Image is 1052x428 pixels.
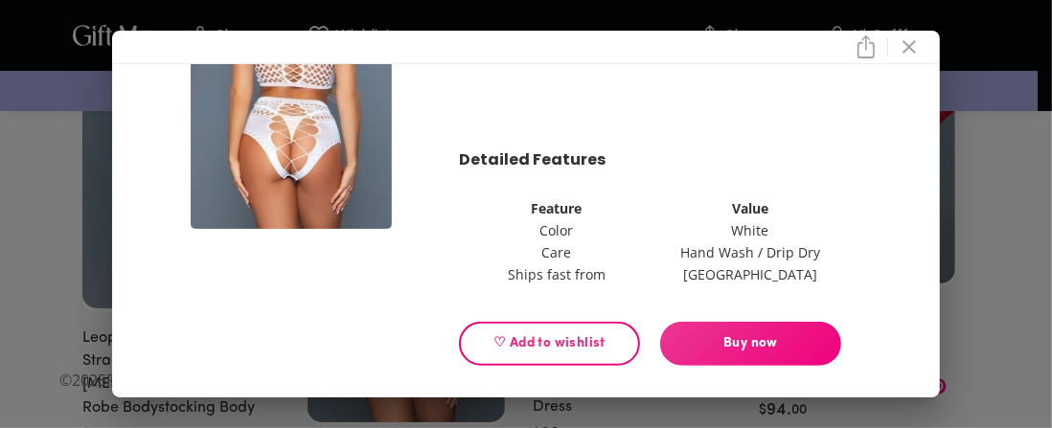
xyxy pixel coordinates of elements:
[461,198,652,218] th: Feature
[660,333,841,354] span: Buy now
[459,147,861,172] p: Detailed Features
[459,322,640,366] button: ♡ Add to wishlist
[475,333,624,354] span: ♡ Add to wishlist
[654,198,846,218] th: Value
[850,32,882,63] button: close
[654,220,846,240] td: White
[654,264,846,284] td: [GEOGRAPHIC_DATA]
[660,322,841,366] button: Buy now
[461,242,652,262] td: Care
[893,31,926,63] button: close
[654,242,846,262] td: Hand Wash / Drip Dry
[461,220,652,240] td: Color
[461,264,652,284] td: Ships fast from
